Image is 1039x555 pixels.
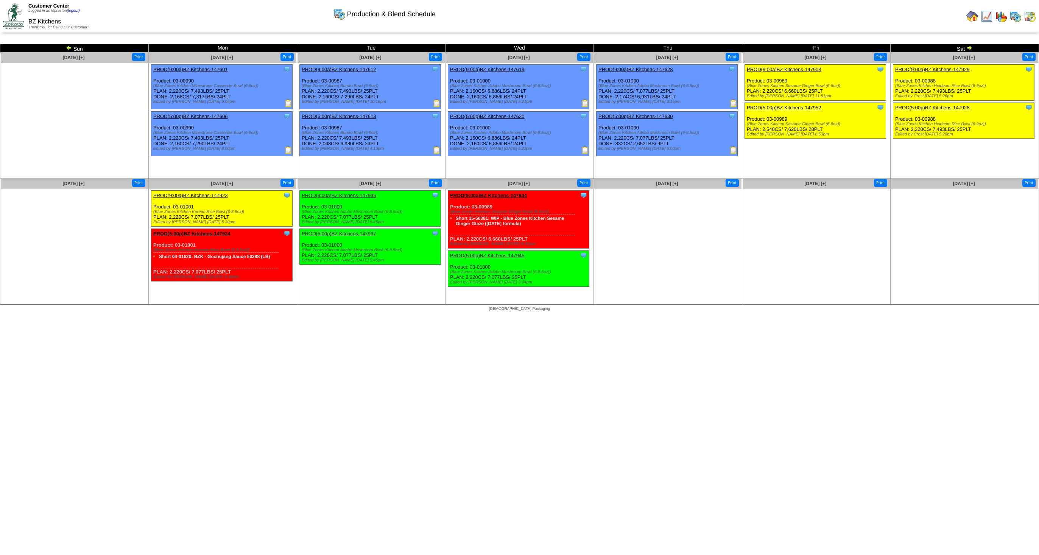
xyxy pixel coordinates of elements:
div: Edited by [PERSON_NAME] [DATE] 5:46pm [302,220,441,224]
a: [DATE] [+] [656,181,678,186]
div: Edited by [PERSON_NAME] [DATE] 9:06pm [153,99,292,104]
img: home.gif [966,10,978,22]
a: PROD(9:00a)BZ Kitchens-147929 [895,67,970,72]
div: Product: 03-00988 PLAN: 2,220CS / 7,493LBS / 25PLT [893,103,1034,139]
a: [DATE] [+] [508,181,530,186]
div: (Blue Zones Kitchen Heirloom Rice Bowl (6-9oz)) [895,84,1034,88]
img: line_graph.gif [981,10,993,22]
img: calendarprod.gif [1009,10,1022,22]
div: Edited by [PERSON_NAME] [DATE] 5:22pm [450,146,589,151]
div: Product: 03-01000 PLAN: 2,220CS / 7,077LBS / 25PLT [300,191,441,227]
img: Tooltip [1025,104,1033,111]
a: (logout) [67,9,80,13]
a: [DATE] [+] [953,181,975,186]
img: graph.gif [995,10,1007,22]
button: Print [1022,53,1036,61]
a: Short 15-50381: WIP - Blue Zones Kitchen Sesame Ginger Glaze ([DATE] formula) [456,216,564,226]
img: Tooltip [1025,65,1033,73]
a: [DATE] [+] [359,55,381,60]
div: (Blue Zones Kitchen Korean Rice Bowl (6-8.5oz)) [153,210,292,214]
button: Print [726,179,739,187]
a: [DATE] [+] [62,181,84,186]
a: [DATE] [+] [508,55,530,60]
a: PROD(5:00p)BZ Kitchens-147630 [598,113,673,119]
div: (Blue Zones Kitchen Burrito Bowl (6-9oz)) [302,131,441,135]
img: Tooltip [431,230,439,237]
button: Print [874,53,887,61]
div: (Blue Zones Kitchen Heirloom Rice Bowl (6-9oz)) [895,122,1034,126]
td: Mon [149,44,297,53]
img: Production Report [730,146,737,154]
a: [DATE] [+] [804,181,826,186]
div: (Blue Zones Kitchen Korean Rice Bowl (6-8.5oz)) [153,248,292,252]
div: Product: 03-00987 PLAN: 2,220CS / 7,493LBS / 25PLT DONE: 2,160CS / 7,290LBS / 24PLT [300,65,441,109]
div: (Blue Zones Kitchen Adobo Mushroom Bowl (6-8.5oz)) [598,84,737,88]
img: Production Report [285,99,292,107]
div: Edited by [PERSON_NAME] [DATE] 3:15pm [598,99,737,104]
button: Print [429,179,442,187]
a: PROD(9:00a)BZ Kitchens-147619 [450,67,525,72]
div: (Blue Zones Kitchen Adobo Mushroom Bowl (6-8.5oz)) [302,248,441,252]
span: BZ Kitchens [28,19,61,25]
img: Production Report [433,99,441,107]
button: Print [132,179,145,187]
div: Product: 03-01000 PLAN: 2,220CS / 7,077LBS / 25PLT DONE: 832CS / 2,652LBS / 9PLT [597,112,738,156]
div: Product: 03-01000 PLAN: 2,220CS / 7,077LBS / 25PLT [448,251,589,287]
div: Edited by [PERSON_NAME] [DATE] 6:00pm [598,146,737,151]
div: (Blue Zones Kitchen Sesame Ginger Bowl (6-8oz)) [747,122,886,126]
img: Tooltip [431,112,439,120]
img: Tooltip [283,65,291,73]
a: [DATE] [+] [804,55,826,60]
div: Edited by [PERSON_NAME] [DATE] 5:30pm [153,220,292,224]
img: arrowleft.gif [66,45,72,51]
img: Tooltip [431,191,439,199]
img: Tooltip [431,65,439,73]
div: (Blue Zones Kitchen Adobo Mushroom Bowl (6-8.5oz)) [598,131,737,135]
div: Edited by [PERSON_NAME] [DATE] 3:04pm [450,280,589,284]
a: PROD(5:00p)BZ Kitchens-147620 [450,113,525,119]
div: (Blue Zones Kitchen Sesame Ginger Bowl (6-8oz)) [747,84,886,88]
div: Edited by [PERSON_NAME] [DATE] 5:47pm [450,242,589,246]
img: Tooltip [728,65,736,73]
a: [DATE] [+] [656,55,678,60]
span: [DEMOGRAPHIC_DATA] Packaging [489,307,550,311]
div: (Blue Zones Kitchen Sesame Ginger Bowl (6-8oz)) [450,210,589,214]
a: [DATE] [+] [211,55,233,60]
div: (Blue Zones Kitchen Minestrone Casserole Bowl (6-9oz)) [153,84,292,88]
div: Product: 03-00990 PLAN: 2,220CS / 7,493LBS / 25PLT DONE: 2,160CS / 7,290LBS / 24PLT [151,112,293,156]
a: PROD(5:00p)BZ Kitchens-147952 [747,105,821,110]
img: Tooltip [728,112,736,120]
a: PROD(5:00p)BZ Kitchens-147945 [450,253,525,258]
a: PROD(5:00p)BZ Kitchens-147937 [302,231,376,236]
img: Tooltip [283,230,291,237]
div: Product: 03-00989 PLAN: 2,540CS / 7,620LBS / 28PLT [745,103,886,139]
a: PROD(9:00a)BZ Kitchens-147936 [302,193,376,198]
div: Edited by Crost [DATE] 5:26pm [895,94,1034,98]
a: PROD(9:00a)BZ Kitchens-147944 [450,193,527,198]
button: Print [577,53,590,61]
span: [DATE] [+] [62,55,84,60]
button: Print [429,53,442,61]
button: Print [280,179,294,187]
button: Print [874,179,887,187]
img: Tooltip [283,112,291,120]
div: (Blue Zones Kitchen Adobo Mushroom Bowl (6-8.5oz)) [450,270,589,274]
div: Edited by [PERSON_NAME] [DATE] 4:18pm [153,275,292,279]
img: arrowright.gif [966,45,972,51]
a: PROD(9:00a)BZ Kitchens-147903 [747,67,821,72]
a: Short 04-01620: BZK - Gochujang Sauce 50388 (LB) [159,254,270,259]
div: (Blue Zones Kitchen Adobo Mushroom Bowl (6-8.5oz)) [450,84,589,88]
div: Edited by [PERSON_NAME] [DATE] 5:21pm [450,99,589,104]
img: calendarprod.gif [333,8,346,20]
div: Product: 03-00988 PLAN: 2,220CS / 7,493LBS / 25PLT [893,65,1034,101]
span: [DATE] [+] [359,181,381,186]
td: Thu [594,44,742,53]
